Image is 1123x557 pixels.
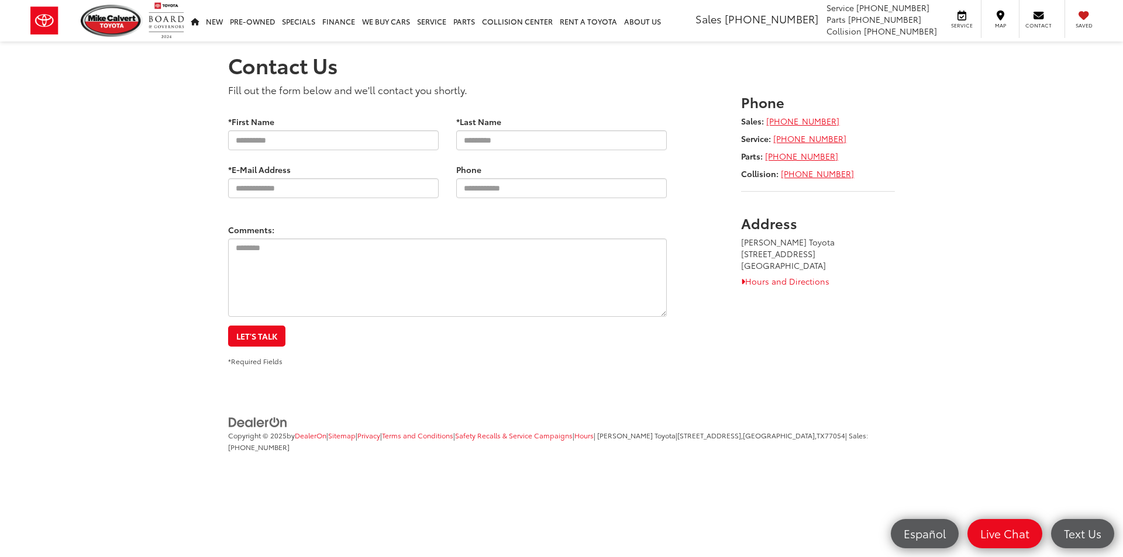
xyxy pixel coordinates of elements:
span: [PHONE_NUMBER] [864,25,937,37]
strong: Parts: [741,150,763,162]
span: [PHONE_NUMBER] [856,2,929,13]
span: Service [826,2,854,13]
span: [PHONE_NUMBER] [848,13,921,25]
label: *First Name [228,116,274,127]
span: Contact [1025,22,1052,29]
a: Terms and Conditions [382,430,453,440]
label: Phone [456,164,481,175]
span: | [356,430,380,440]
a: Hours and Directions [741,275,829,287]
a: [PHONE_NUMBER] [773,133,846,144]
a: [PHONE_NUMBER] [781,168,854,179]
address: [PERSON_NAME] Toyota [STREET_ADDRESS] [GEOGRAPHIC_DATA] [741,236,895,271]
span: Service [949,22,975,29]
span: Español [898,526,952,541]
p: Fill out the form below and we'll contact you shortly. [228,82,667,96]
a: [PHONE_NUMBER] [766,115,839,127]
h3: Phone [741,94,895,109]
a: DealerOn Home Page [295,430,326,440]
a: Hours [574,430,594,440]
a: Español [891,519,959,548]
span: | [573,430,594,440]
label: *E-Mail Address [228,164,291,175]
span: [STREET_ADDRESS], [677,430,743,440]
span: TX [817,430,825,440]
span: Sales [695,11,722,26]
span: | [676,430,845,440]
span: Parts [826,13,846,25]
a: Sitemap [328,430,356,440]
img: Mike Calvert Toyota [81,5,143,37]
label: *Last Name [456,116,501,127]
span: Map [987,22,1013,29]
a: [PHONE_NUMBER] [765,150,838,162]
label: Comments: [228,224,274,236]
span: [PHONE_NUMBER] [725,11,818,26]
span: Text Us [1058,526,1107,541]
a: Live Chat [967,519,1042,548]
h3: Address [741,215,895,230]
a: Privacy [357,430,380,440]
img: DealerOn [228,416,288,429]
span: [GEOGRAPHIC_DATA], [743,430,817,440]
strong: Service: [741,133,771,144]
span: 77054 [825,430,845,440]
span: Live Chat [974,526,1035,541]
span: by [287,430,326,440]
span: | [326,430,356,440]
span: Copyright © 2025 [228,430,287,440]
span: Saved [1071,22,1097,29]
a: Text Us [1051,519,1114,548]
small: *Required Fields [228,356,283,366]
button: Let's Talk [228,326,285,347]
span: | [453,430,573,440]
strong: Sales: [741,115,764,127]
a: Safety Recalls & Service Campaigns, Opens in a new tab [455,430,573,440]
span: Collision [826,25,862,37]
span: | [PERSON_NAME] Toyota [594,430,676,440]
strong: Collision: [741,168,778,179]
span: [PHONE_NUMBER] [228,442,290,452]
span: | [380,430,453,440]
a: DealerOn [228,416,288,427]
h1: Contact Us [228,53,895,77]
